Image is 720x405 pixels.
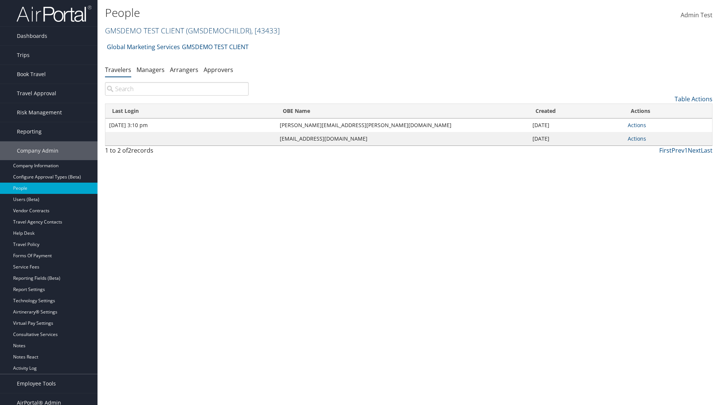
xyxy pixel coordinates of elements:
input: Search [105,82,249,96]
a: Actions [628,121,646,129]
a: Table Actions [675,95,712,103]
th: Actions [624,104,712,118]
a: 1 [684,146,688,154]
span: ( GMSDEMOCHILDR ) [186,25,251,36]
span: , [ 43433 ] [251,25,280,36]
a: Actions [628,135,646,142]
a: Prev [672,146,684,154]
a: Last [701,146,712,154]
a: Admin Test [681,4,712,27]
span: Trips [17,46,30,64]
span: Book Travel [17,65,46,84]
span: Reporting [17,122,42,141]
td: [DATE] [529,118,624,132]
th: Created: activate to sort column ascending [529,104,624,118]
a: Arrangers [170,66,198,74]
span: Dashboards [17,27,47,45]
a: Travelers [105,66,131,74]
td: [DATE] 3:10 pm [105,118,276,132]
span: Company Admin [17,141,58,160]
span: Risk Management [17,103,62,122]
th: Last Login: activate to sort column ascending [105,104,276,118]
a: Managers [136,66,165,74]
a: First [659,146,672,154]
span: Employee Tools [17,374,56,393]
th: OBE Name: activate to sort column ascending [276,104,528,118]
span: Travel Approval [17,84,56,103]
a: Approvers [204,66,233,74]
h1: People [105,5,510,21]
a: Global Marketing Services [107,39,180,54]
td: [DATE] [529,132,624,145]
span: Admin Test [681,11,712,19]
div: 1 to 2 of records [105,146,249,159]
td: [EMAIL_ADDRESS][DOMAIN_NAME] [276,132,528,145]
img: airportal-logo.png [16,5,91,22]
td: [PERSON_NAME][EMAIL_ADDRESS][PERSON_NAME][DOMAIN_NAME] [276,118,528,132]
a: GMSDEMO TEST CLIENT [105,25,280,36]
span: 2 [128,146,131,154]
a: GMSDEMO TEST CLIENT [182,39,249,54]
a: Next [688,146,701,154]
